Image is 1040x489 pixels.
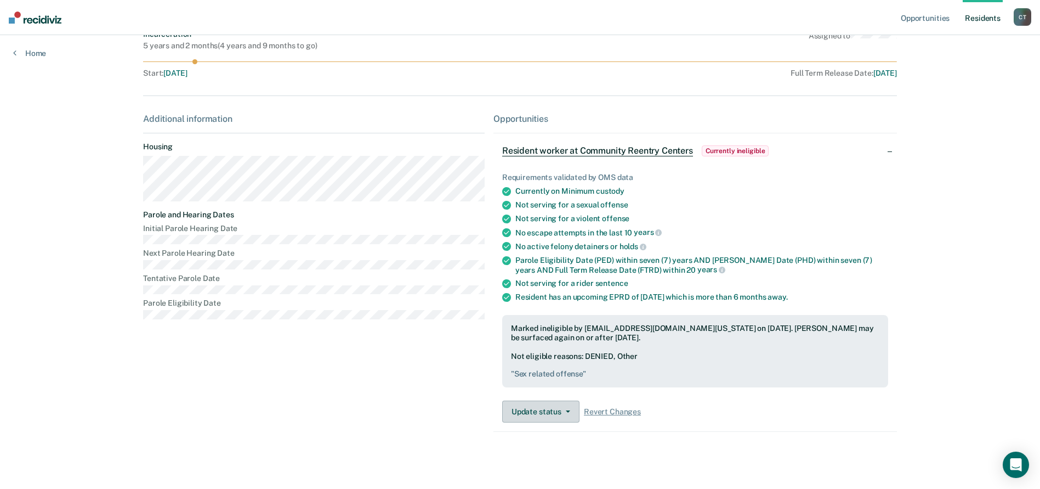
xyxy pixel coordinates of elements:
span: offense [602,214,629,223]
dt: Housing [143,142,485,151]
div: Not serving for a rider [515,279,888,288]
dt: Next Parole Hearing Date [143,249,485,258]
div: No escape attempts in the last 10 [515,228,888,238]
div: Start : [143,69,487,78]
div: Not eligible reasons: DENIED, Other [511,352,879,379]
span: Currently ineligible [702,145,769,156]
div: Open Intercom Messenger [1003,452,1029,478]
span: years [634,228,662,237]
div: Resident worker at Community Reentry CentersCurrently ineligible [493,133,897,168]
div: Marked ineligible by [EMAIL_ADDRESS][DOMAIN_NAME][US_STATE] on [DATE]. [PERSON_NAME] may be surfa... [511,324,879,342]
div: Requirements validated by OMS data [502,173,888,182]
span: years [697,265,725,274]
span: away. [768,293,787,301]
div: No active felony detainers or [515,241,888,251]
div: Full Term Release Date : [491,69,897,78]
span: [DATE] [873,69,897,77]
dt: Tentative Parole Date [143,274,485,283]
img: Recidiviz [9,12,61,24]
div: Not serving for a violent [515,214,888,223]
dt: Initial Parole Hearing Date [143,224,485,233]
pre: " Sex related offense " [511,369,879,379]
dt: Parole and Hearing Dates [143,210,485,220]
span: Revert Changes [584,407,641,417]
button: CT [1014,8,1031,26]
div: Opportunities [493,114,897,124]
div: Not serving for a sexual [515,200,888,210]
div: Parole Eligibility Date (PED) within seven (7) years AND [PERSON_NAME] Date (PHD) within seven (7... [515,256,888,274]
dt: Parole Eligibility Date [143,299,485,308]
span: Resident worker at Community Reentry Centers [502,145,693,156]
div: Assigned to [809,30,897,50]
span: sentence [595,279,628,288]
span: [DATE] [163,69,187,77]
span: holds [620,242,646,251]
div: Additional information [143,114,485,124]
div: 5 years and 2 months ( 4 years and 9 months to go ) [143,41,317,50]
a: Home [13,48,46,58]
div: Resident has an upcoming EPRD of [DATE] which is more than 6 months [515,293,888,302]
span: offense [600,200,628,209]
button: Update status [502,401,579,423]
span: custody [596,187,624,195]
div: C T [1014,8,1031,26]
div: Currently on Minimum [515,187,888,196]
